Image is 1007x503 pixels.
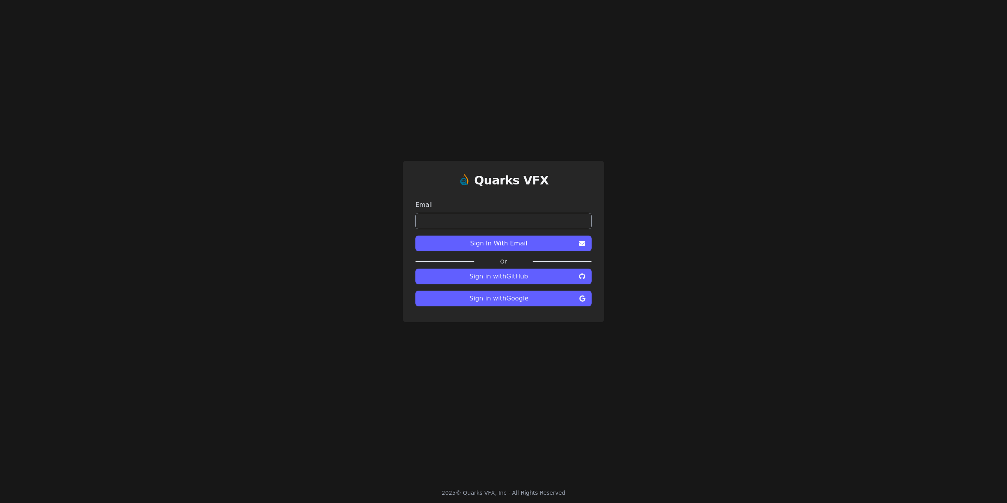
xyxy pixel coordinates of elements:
span: Sign in with GitHub [422,272,576,281]
label: Or [474,258,533,265]
button: Sign In With Email [415,236,592,251]
button: Sign in withGoogle [415,291,592,306]
a: Quarks VFX [474,173,549,194]
span: Sign In With Email [422,239,576,248]
span: Sign in with Google [422,294,576,303]
button: Sign in withGitHub [415,269,592,284]
h1: Quarks VFX [474,173,549,188]
label: Email [415,200,592,210]
div: 2025 © Quarks VFX, Inc - All Rights Reserved [442,489,566,497]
